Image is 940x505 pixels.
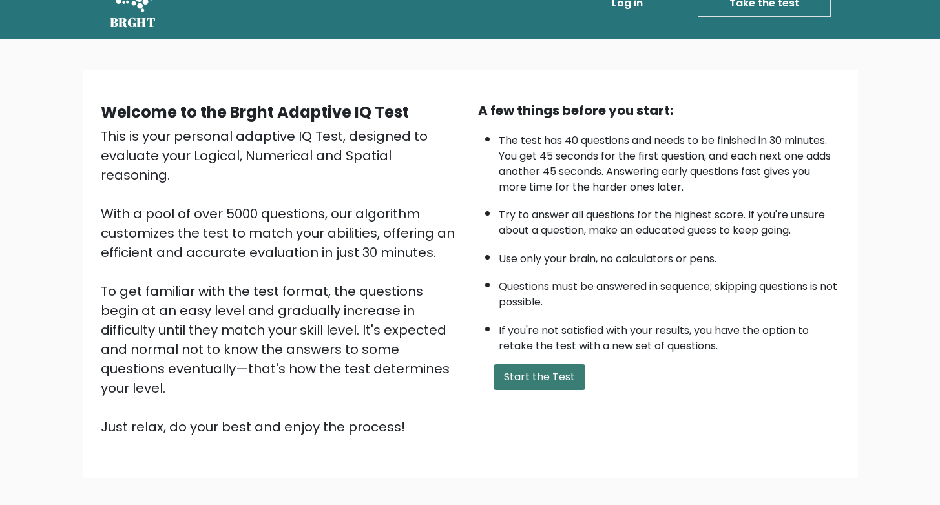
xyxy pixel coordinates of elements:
button: Start the Test [494,364,585,390]
li: Use only your brain, no calculators or pens. [499,245,840,267]
li: Questions must be answered in sequence; skipping questions is not possible. [499,273,840,310]
li: If you're not satisfied with your results, you have the option to retake the test with a new set ... [499,316,840,354]
div: This is your personal adaptive IQ Test, designed to evaluate your Logical, Numerical and Spatial ... [101,127,463,437]
li: Try to answer all questions for the highest score. If you're unsure about a question, make an edu... [499,201,840,238]
b: Welcome to the Brght Adaptive IQ Test [101,101,409,123]
li: The test has 40 questions and needs to be finished in 30 minutes. You get 45 seconds for the firs... [499,127,840,195]
div: A few things before you start: [478,101,840,120]
h5: BRGHT [110,15,156,30]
